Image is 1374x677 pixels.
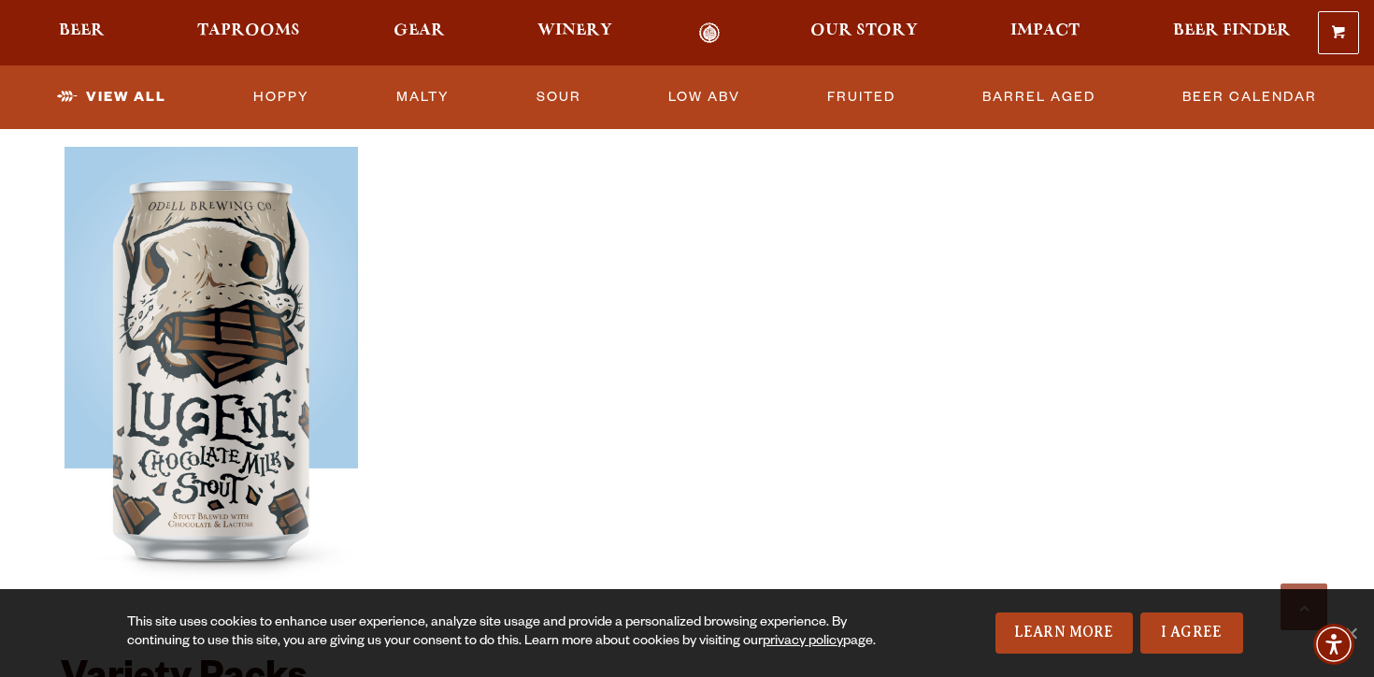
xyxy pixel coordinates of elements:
[64,147,358,614] img: Lugene
[381,22,457,44] a: Gear
[1313,624,1354,665] div: Accessibility Menu
[1161,22,1303,44] a: Beer Finder
[246,76,317,119] a: Hoppy
[1175,76,1324,119] a: Beer Calendar
[61,117,247,147] p: Chocolate Milk [PERSON_NAME]
[529,76,589,119] a: Sour
[61,83,362,614] a: [PERSON_NAME] Chocolate Milk [PERSON_NAME] 8.5 ABV Lugene Lugene
[197,23,300,38] span: Taprooms
[820,76,903,119] a: Fruited
[1173,23,1291,38] span: Beer Finder
[1140,612,1243,654] a: I Agree
[47,22,117,44] a: Beer
[998,22,1092,44] a: Impact
[127,614,895,652] div: This site uses cookies to enhance user experience, analyze site usage and provide a personalized ...
[537,23,612,38] span: Winery
[320,117,362,147] p: 8.5 ABV
[1281,583,1327,630] a: Scroll to top
[763,635,843,650] a: privacy policy
[798,22,930,44] a: Our Story
[1010,23,1080,38] span: Impact
[389,76,457,119] a: Malty
[661,76,748,119] a: Low ABV
[975,76,1103,119] a: Barrel Aged
[394,23,445,38] span: Gear
[995,612,1133,654] a: Learn More
[810,23,918,38] span: Our Story
[50,76,174,119] a: View All
[59,23,105,38] span: Beer
[185,22,312,44] a: Taprooms
[525,22,624,44] a: Winery
[675,22,745,44] a: Odell Home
